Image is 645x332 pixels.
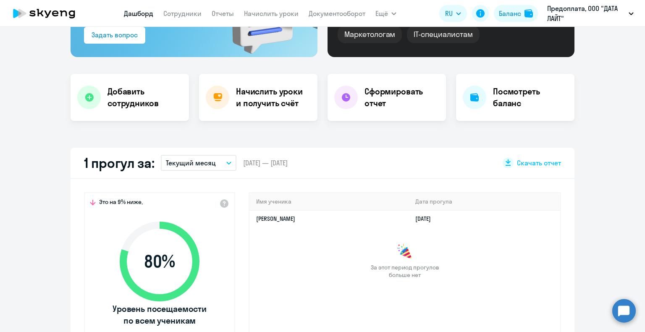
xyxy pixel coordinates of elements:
span: 80 % [111,251,208,272]
button: RU [439,5,467,22]
h4: Начислить уроки и получить счёт [236,86,309,109]
a: Начислить уроки [244,9,299,18]
h2: 1 прогул за: [84,154,154,171]
span: Это на 9% ниже, [99,198,143,208]
button: Балансbalance [494,5,538,22]
p: Текущий месяц [166,158,216,168]
a: Отчеты [212,9,234,18]
a: Сотрудники [163,9,202,18]
a: [DATE] [415,215,438,222]
a: Дашборд [124,9,153,18]
span: Скачать отчет [517,158,561,167]
a: Документооборот [309,9,365,18]
img: congrats [396,243,413,260]
h4: Посмотреть баланс [493,86,568,109]
span: Ещё [375,8,388,18]
button: Задать вопрос [84,27,145,44]
p: Предоплата, ООО "ДАТА ЛАЙТ" [547,3,625,24]
span: RU [445,8,453,18]
span: Уровень посещаемости по всем ученикам [111,303,208,327]
h4: Сформировать отчет [364,86,439,109]
div: Баланс [499,8,521,18]
th: Имя ученика [249,193,409,210]
div: Задать вопрос [92,30,138,40]
span: За этот период прогулов больше нет [370,264,440,279]
button: Ещё [375,5,396,22]
div: IT-специалистам [407,26,479,43]
span: [DATE] — [DATE] [243,158,288,167]
th: Дата прогула [409,193,560,210]
h4: Добавить сотрудников [107,86,182,109]
a: [PERSON_NAME] [256,215,295,222]
button: Предоплата, ООО "ДАТА ЛАЙТ" [543,3,638,24]
div: Маркетологам [338,26,402,43]
img: balance [524,9,533,18]
button: Текущий месяц [161,155,236,171]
